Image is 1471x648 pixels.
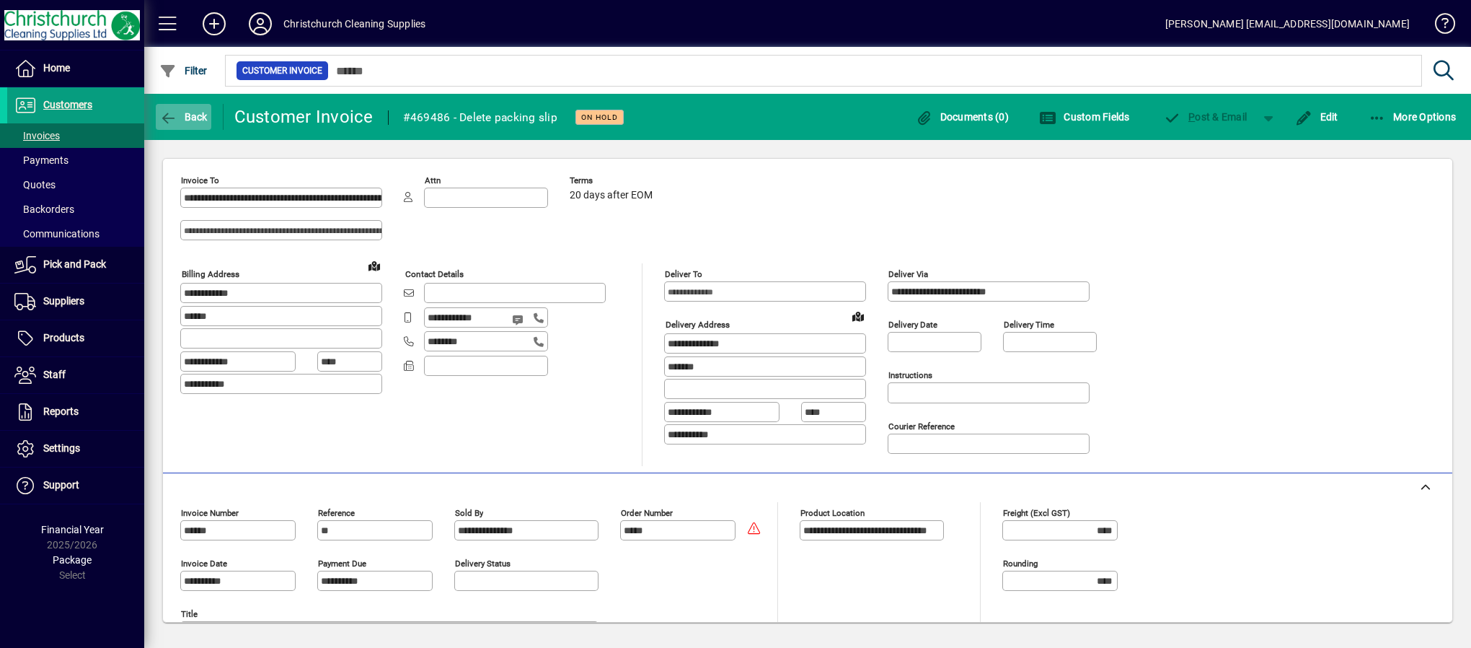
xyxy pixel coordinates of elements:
button: More Options [1365,104,1460,130]
mat-label: Delivery time [1004,320,1054,330]
mat-label: Deliver via [888,269,928,279]
app-page-header-button: Back [144,104,224,130]
mat-label: Payment due [318,559,366,569]
button: Send SMS [502,302,536,337]
span: Customers [43,99,92,110]
span: Payments [14,154,69,166]
mat-label: Courier Reference [888,421,955,432]
span: Reports [43,406,79,417]
mat-label: Delivery status [455,559,511,569]
span: More Options [1369,111,1457,123]
mat-label: Instructions [888,370,932,380]
span: Edit [1295,111,1338,123]
span: Documents (0) [915,111,1009,123]
span: P [1188,111,1195,123]
span: On hold [581,113,618,122]
a: Settings [7,431,144,467]
span: Suppliers [43,295,84,307]
span: Terms [570,176,656,185]
span: Quotes [14,179,56,191]
mat-label: Title [181,609,198,619]
a: Backorders [7,197,144,222]
mat-label: Deliver To [665,269,702,279]
mat-label: Order number [621,508,673,518]
mat-label: Product location [800,508,865,518]
span: Pick and Pack [43,258,106,270]
a: Support [7,468,144,504]
span: Products [43,332,84,343]
span: Back [159,111,208,123]
a: Products [7,320,144,356]
button: Documents (0) [911,104,1012,130]
a: Communications [7,222,144,246]
a: Payments [7,148,144,172]
span: Communications [14,228,100,240]
a: Staff [7,357,144,393]
button: Filter [156,58,211,84]
mat-label: Freight (excl GST) [1003,508,1070,518]
mat-label: Sold by [455,508,483,518]
mat-label: Delivery date [888,320,937,330]
div: Customer Invoice [234,105,374,128]
span: Support [43,479,79,491]
mat-label: Invoice To [181,175,219,185]
a: Pick and Pack [7,247,144,283]
mat-label: Rounding [1003,559,1038,569]
button: Custom Fields [1035,104,1134,130]
button: Back [156,104,211,130]
span: Invoices [14,130,60,141]
mat-label: Invoice number [181,508,239,518]
span: Custom Fields [1039,111,1130,123]
mat-label: Reference [318,508,355,518]
span: 20 days after EOM [570,190,653,201]
mat-label: Invoice date [181,559,227,569]
mat-label: Attn [425,175,441,185]
a: View on map [847,305,870,328]
a: View on map [363,254,386,277]
span: Customer Invoice [242,64,322,78]
span: Settings [43,442,80,454]
a: Reports [7,394,144,430]
a: Invoices [7,123,144,148]
span: Backorders [14,203,74,215]
a: Home [7,51,144,87]
span: Staff [43,369,66,380]
span: Package [53,554,92,566]
button: Edit [1291,104,1342,130]
div: #469486 - Delete packing slip [403,106,557,129]
a: Quotes [7,172,144,197]
a: Knowledge Base [1424,3,1453,50]
span: Filter [159,65,208,76]
a: Suppliers [7,284,144,320]
div: [PERSON_NAME] [EMAIL_ADDRESS][DOMAIN_NAME] [1165,12,1410,35]
span: ost & Email [1164,111,1247,123]
button: Profile [237,11,283,37]
button: Post & Email [1157,104,1255,130]
div: Christchurch Cleaning Supplies [283,12,425,35]
span: Home [43,62,70,74]
span: Financial Year [41,524,104,535]
button: Add [191,11,237,37]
